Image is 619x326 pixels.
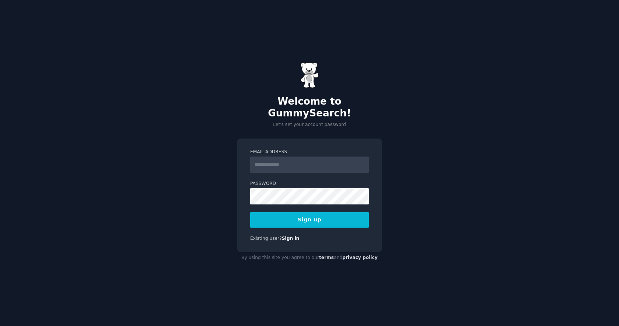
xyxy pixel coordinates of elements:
[237,252,382,264] div: By using this site you agree to our and
[250,212,369,228] button: Sign up
[237,122,382,128] p: Let's set your account password
[250,149,369,155] label: Email Address
[342,255,378,260] a: privacy policy
[319,255,334,260] a: terms
[237,96,382,119] h2: Welcome to GummySearch!
[250,236,282,241] span: Existing user?
[250,180,369,187] label: Password
[300,62,319,88] img: Gummy Bear
[282,236,300,241] a: Sign in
